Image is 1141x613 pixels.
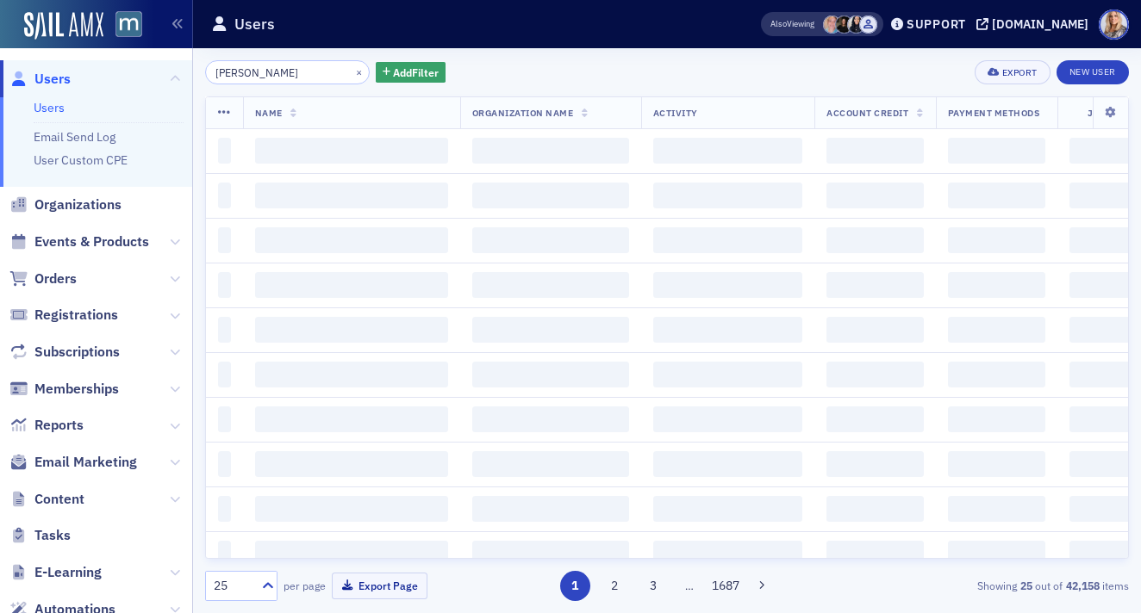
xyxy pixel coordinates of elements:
span: Content [34,490,84,509]
span: ‌ [472,272,629,298]
span: ‌ [218,227,231,253]
span: Events & Products [34,232,149,251]
button: 1 [560,571,590,601]
span: Payment Methods [948,107,1040,119]
span: Subscriptions [34,343,120,362]
span: Justin Chase [859,15,877,34]
span: ‌ [255,227,448,253]
a: Tasks [9,526,71,545]
a: Email Marketing [9,453,137,472]
a: Memberships [9,380,119,399]
h1: Users [234,14,275,34]
a: Orders [9,269,77,288]
span: Profile [1099,9,1129,40]
span: ‌ [826,362,923,387]
span: ‌ [826,317,923,343]
a: Email Send Log [34,129,115,145]
span: ‌ [826,406,923,432]
span: ‌ [948,451,1045,477]
span: ‌ [218,496,231,522]
span: ‌ [472,451,629,477]
span: ‌ [948,541,1045,567]
a: Organizations [9,195,122,214]
span: Viewing [770,18,814,30]
span: ‌ [653,227,803,253]
button: 1687 [711,571,741,601]
span: ‌ [826,451,923,477]
span: Activity [653,107,698,119]
button: 3 [639,571,669,601]
a: Reports [9,416,84,435]
span: ‌ [1069,227,1133,253]
span: Tasks [34,526,71,545]
span: ‌ [653,138,803,164]
span: ‌ [218,317,231,343]
span: Orders [34,269,77,288]
span: ‌ [826,272,923,298]
span: ‌ [255,272,448,298]
span: ‌ [653,317,803,343]
span: ‌ [826,496,923,522]
span: ‌ [948,362,1045,387]
span: ‌ [653,541,803,567]
span: ‌ [826,183,923,208]
span: ‌ [826,138,923,164]
span: Reports [34,416,84,435]
button: AddFilter [376,62,446,84]
span: ‌ [255,541,448,567]
a: Registrations [9,306,118,325]
a: SailAMX [24,12,103,40]
span: ‌ [472,406,629,432]
span: ‌ [1069,317,1133,343]
span: ‌ [1069,406,1133,432]
span: ‌ [1069,541,1133,567]
span: ‌ [255,183,448,208]
span: ‌ [1069,362,1133,387]
input: Search… [205,60,370,84]
strong: 25 [1017,578,1035,593]
a: Events & Products [9,232,149,251]
span: ‌ [472,227,629,253]
span: Organizations [34,195,122,214]
button: [DOMAIN_NAME] [976,18,1094,30]
img: SailAMX [115,11,142,38]
span: ‌ [653,183,803,208]
span: ‌ [1069,451,1133,477]
span: ‌ [472,138,629,164]
span: ‌ [948,138,1045,164]
span: Dee Sullivan [823,15,841,34]
span: Organization Name [472,107,574,119]
span: ‌ [255,451,448,477]
span: ‌ [218,451,231,477]
span: Tyra Washington [847,15,865,34]
span: ‌ [472,541,629,567]
span: ‌ [1069,138,1133,164]
span: ‌ [218,183,231,208]
span: ‌ [472,496,629,522]
span: Users [34,70,71,89]
span: Email Marketing [34,453,137,472]
div: [DOMAIN_NAME] [992,16,1088,32]
span: ‌ [826,541,923,567]
span: ‌ [255,317,448,343]
span: ‌ [826,227,923,253]
a: Users [9,70,71,89]
span: ‌ [948,272,1045,298]
div: Support [907,16,966,32]
span: ‌ [255,362,448,387]
strong: 42,158 [1063,578,1102,593]
span: Add Filter [393,65,439,80]
div: 25 [214,577,252,595]
a: Users [34,100,65,115]
span: Account Credit [826,107,908,119]
span: Lauren McDonough [835,15,853,34]
span: ‌ [1069,496,1133,522]
span: ‌ [1069,272,1133,298]
a: Content [9,490,84,509]
span: ‌ [255,406,448,432]
span: ‌ [653,362,803,387]
a: E-Learning [9,563,102,582]
button: 2 [599,571,629,601]
span: ‌ [948,406,1045,432]
span: ‌ [472,183,629,208]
